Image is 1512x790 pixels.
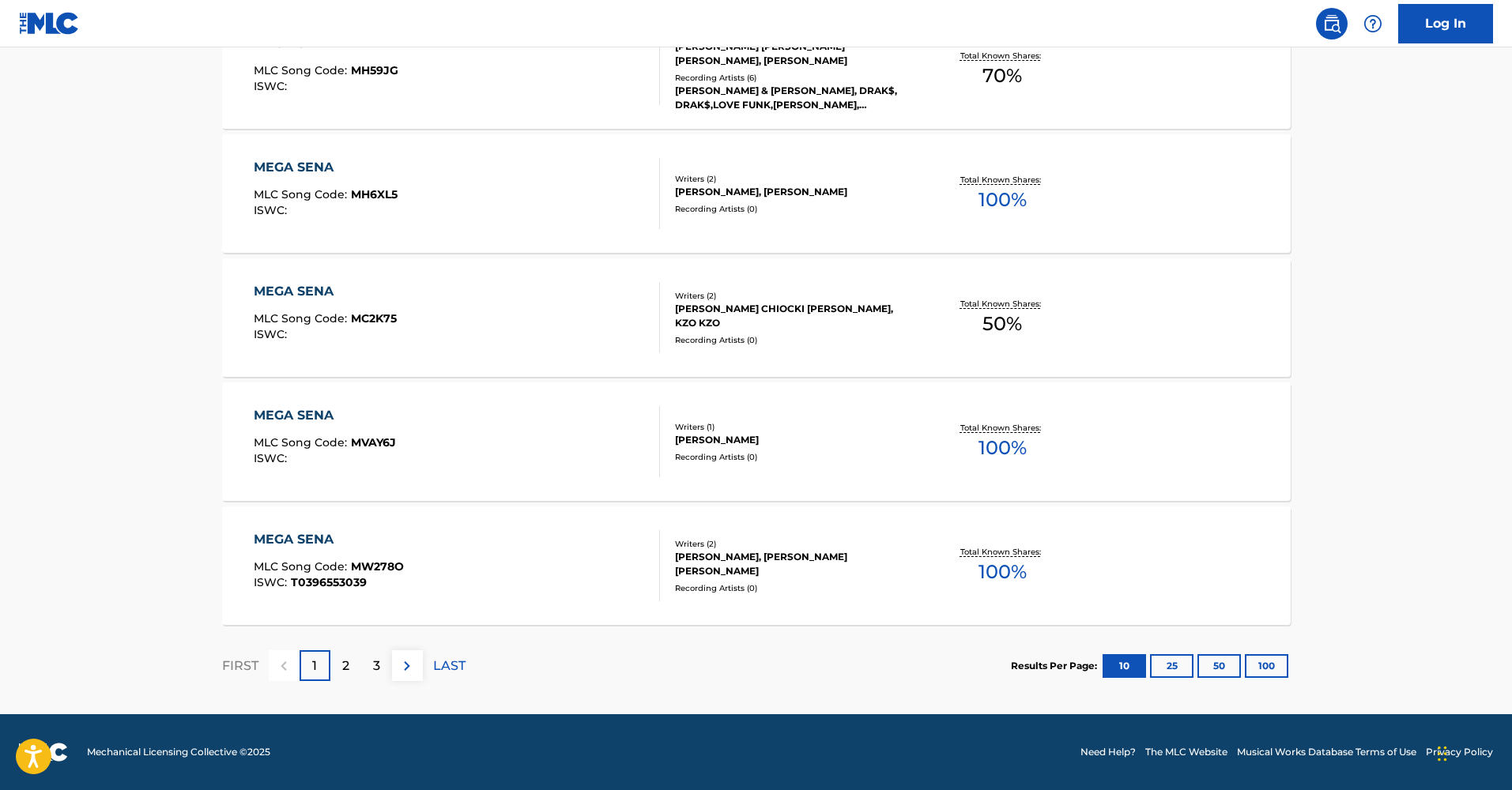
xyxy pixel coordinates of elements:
div: Writers ( 1 ) [675,421,914,433]
button: 50 [1197,654,1241,678]
p: 3 [373,656,380,675]
div: Recording Artists ( 0 ) [675,451,914,463]
img: right [398,656,417,675]
span: 100 % [978,558,1027,586]
span: MLC Song Code : [254,63,351,77]
button: 25 [1150,654,1193,678]
a: MEGA SENAMLC Song Code:MH59JGISWC:Writers (2)[PERSON_NAME] [PERSON_NAME] [PERSON_NAME], [PERSON_N... [222,10,1291,129]
a: Musical Works Database Terms of Use [1237,745,1416,759]
a: Need Help? [1080,745,1136,759]
a: The MLC Website [1145,745,1227,759]
span: MVAY6J [351,435,396,450]
button: 10 [1103,654,1146,678]
div: MEGA SENA [254,530,404,549]
img: help [1363,14,1382,33]
div: MEGA SENA [254,406,396,425]
div: MEGA SENA [254,282,397,301]
span: MH6XL5 [351,187,398,201]
span: MLC Song Code : [254,187,351,201]
a: Public Search [1316,8,1348,39]
p: Total Known Shares: [960,50,1045,62]
div: Writers ( 2 ) [675,538,914,550]
span: ISWC : [254,575,291,589]
p: 1 [312,656,317,675]
div: Help [1357,8,1389,39]
div: Recording Artists ( 0 ) [675,334,914,346]
span: Mechanical Licensing Collective © 2025 [87,745,270,759]
span: 100 % [978,434,1027,462]
img: search [1322,14,1341,33]
div: [PERSON_NAME] [675,433,914,447]
div: Writers ( 2 ) [675,290,914,302]
p: Total Known Shares: [960,546,1045,558]
div: Recording Artists ( 0 ) [675,582,914,594]
p: LAST [433,656,466,675]
span: ISWC : [254,79,291,93]
span: 70 % [982,62,1022,90]
a: MEGA SENAMLC Song Code:MC2K75ISWC:Writers (2)[PERSON_NAME] CHIOCKI [PERSON_NAME], KZO KZORecordin... [222,258,1291,377]
a: MEGA SENAMLC Song Code:MH6XL5ISWC:Writers (2)[PERSON_NAME], [PERSON_NAME]Recording Artists (0)Tot... [222,134,1291,253]
span: ISWC : [254,203,291,217]
div: Arrastar [1438,730,1447,777]
span: MW278O [351,559,404,574]
p: Results Per Page: [1011,659,1101,673]
p: 2 [342,656,349,675]
iframe: Chat Widget [1433,714,1512,790]
a: MEGA SENAMLC Song Code:MW278OISWC:T0396553039Writers (2)[PERSON_NAME], [PERSON_NAME] [PERSON_NAME... [222,506,1291,625]
div: Widget de chat [1433,714,1512,790]
span: T0396553039 [291,575,367,589]
div: [PERSON_NAME] & [PERSON_NAME], DRAK$, DRAK$,LOVE FUNK,[PERSON_NAME], [PERSON_NAME],LOVE [PERSON_N... [675,84,914,112]
div: Writers ( 2 ) [675,173,914,185]
span: 50 % [982,310,1022,338]
span: ISWC : [254,327,291,341]
a: Log In [1398,4,1493,43]
p: Total Known Shares: [960,174,1045,186]
span: MC2K75 [351,311,397,325]
p: Total Known Shares: [960,298,1045,310]
span: ISWC : [254,451,291,465]
div: [PERSON_NAME], [PERSON_NAME] [675,185,914,199]
div: [PERSON_NAME] [PERSON_NAME] [PERSON_NAME], [PERSON_NAME] [675,39,914,68]
span: MLC Song Code : [254,559,351,574]
div: MEGA SENA [254,158,398,177]
p: FIRST [222,656,258,675]
img: logo [19,743,68,762]
button: 100 [1245,654,1288,678]
img: MLC Logo [19,12,80,35]
span: 100 % [978,186,1027,214]
div: [PERSON_NAME], [PERSON_NAME] [PERSON_NAME] [675,550,914,578]
a: Privacy Policy [1426,745,1493,759]
span: MLC Song Code : [254,311,351,325]
div: Recording Artists ( 6 ) [675,72,914,84]
a: MEGA SENAMLC Song Code:MVAY6JISWC:Writers (1)[PERSON_NAME]Recording Artists (0)Total Known Shares... [222,382,1291,501]
div: Recording Artists ( 0 ) [675,203,914,215]
p: Total Known Shares: [960,422,1045,434]
span: MH59JG [351,63,398,77]
span: MLC Song Code : [254,435,351,450]
div: [PERSON_NAME] CHIOCKI [PERSON_NAME], KZO KZO [675,302,914,330]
